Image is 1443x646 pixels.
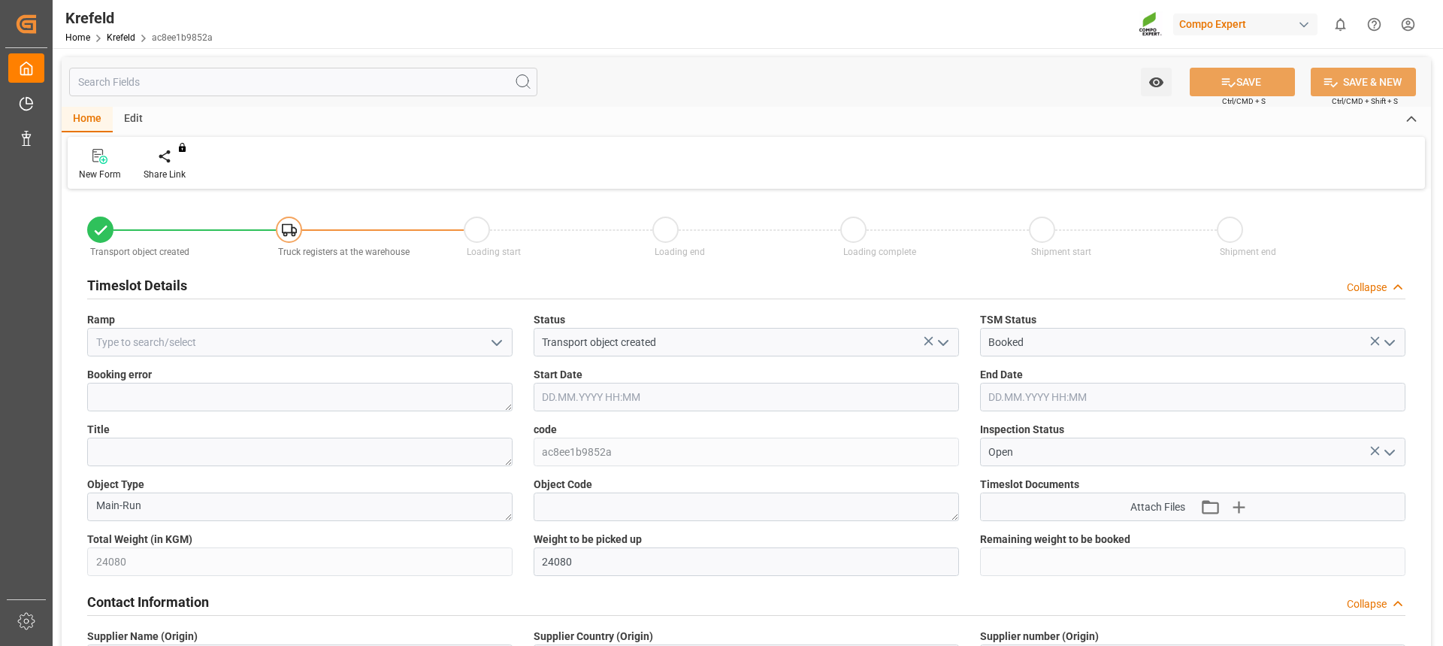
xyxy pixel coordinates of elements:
[87,312,115,328] span: Ramp
[1031,247,1091,257] span: Shipment start
[87,629,198,644] span: Supplier Name (Origin)
[980,383,1405,411] input: DD.MM.YYYY HH:MM
[90,247,189,257] span: Transport object created
[1332,96,1398,107] span: Ctrl/CMD + Shift + S
[534,367,582,383] span: Start Date
[1141,68,1172,96] button: open menu
[980,312,1036,328] span: TSM Status
[1190,68,1295,96] button: SAVE
[843,247,916,257] span: Loading complete
[65,7,213,29] div: Krefeld
[980,367,1023,383] span: End Date
[79,168,121,181] div: New Form
[1173,14,1317,35] div: Compo Expert
[534,328,959,356] input: Type to search/select
[980,422,1064,438] span: Inspection Status
[278,247,410,257] span: Truck registers at the warehouse
[534,477,592,493] span: Object Code
[1130,499,1185,515] span: Attach Files
[1347,280,1387,296] div: Collapse
[534,629,653,644] span: Supplier Country (Origin)
[1347,596,1387,612] div: Collapse
[113,107,154,132] div: Edit
[534,532,642,547] span: Weight to be picked up
[87,367,152,383] span: Booking error
[484,331,507,354] button: open menu
[930,331,953,354] button: open menu
[1311,68,1416,96] button: SAVE & NEW
[1173,10,1324,38] button: Compo Expert
[534,312,565,328] span: Status
[980,477,1079,493] span: Timeslot Documents
[1220,247,1276,257] span: Shipment end
[87,493,513,521] textarea: Main-Run
[1357,8,1391,41] button: Help Center
[534,383,959,411] input: DD.MM.YYYY HH:MM
[107,32,135,43] a: Krefeld
[62,107,113,132] div: Home
[87,328,513,356] input: Type to search/select
[980,532,1130,547] span: Remaining weight to be booked
[1139,11,1163,38] img: Screenshot%202023-09-29%20at%2010.02.21.png_1712312052.png
[69,68,537,96] input: Search Fields
[87,592,209,612] h2: Contact Information
[467,247,521,257] span: Loading start
[87,275,187,296] h2: Timeslot Details
[1377,331,1399,354] button: open menu
[87,422,110,438] span: Title
[1324,8,1357,41] button: show 0 new notifications
[655,247,705,257] span: Loading end
[534,422,557,438] span: code
[65,32,90,43] a: Home
[1222,96,1266,107] span: Ctrl/CMD + S
[1377,441,1399,464] button: open menu
[87,532,192,547] span: Total Weight (in KGM)
[87,477,144,493] span: Object Type
[980,629,1099,644] span: Supplier number (Origin)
